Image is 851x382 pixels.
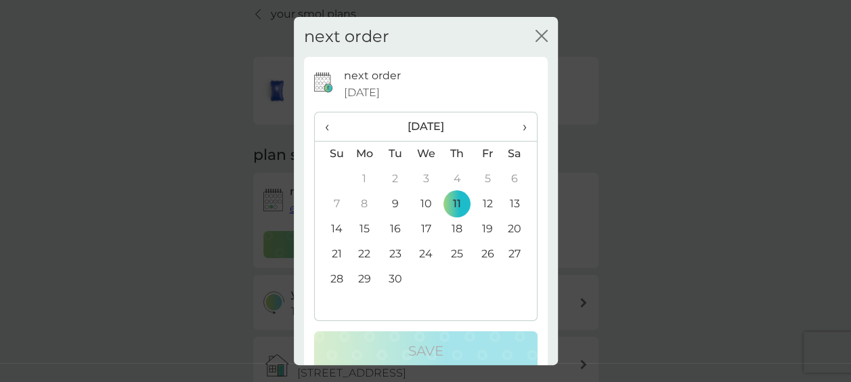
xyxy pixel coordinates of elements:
td: 22 [349,242,380,267]
td: 12 [473,192,503,217]
th: Tu [380,141,410,167]
th: Fr [473,141,503,167]
th: We [410,141,441,167]
th: Sa [502,141,536,167]
th: Mo [349,141,380,167]
td: 18 [441,217,472,242]
td: 4 [441,167,472,192]
td: 26 [473,242,503,267]
td: 3 [410,167,441,192]
td: 14 [315,217,349,242]
button: close [536,30,548,44]
th: Su [315,141,349,167]
td: 5 [473,167,503,192]
td: 10 [410,192,441,217]
span: [DATE] [344,84,380,102]
td: 8 [349,192,380,217]
td: 6 [502,167,536,192]
td: 27 [502,242,536,267]
td: 29 [349,267,380,292]
td: 2 [380,167,410,192]
td: 25 [441,242,472,267]
p: next order [344,67,401,85]
td: 15 [349,217,380,242]
td: 11 [441,192,472,217]
td: 28 [315,267,349,292]
td: 17 [410,217,441,242]
span: › [512,112,526,141]
td: 24 [410,242,441,267]
h2: next order [304,27,389,47]
td: 9 [380,192,410,217]
td: 30 [380,267,410,292]
td: 7 [315,192,349,217]
button: Save [314,331,538,370]
td: 16 [380,217,410,242]
p: Save [408,340,443,362]
th: [DATE] [349,112,503,142]
td: 13 [502,192,536,217]
td: 20 [502,217,536,242]
td: 19 [473,217,503,242]
td: 23 [380,242,410,267]
td: 1 [349,167,380,192]
th: Th [441,141,472,167]
span: ‹ [325,112,339,141]
td: 21 [315,242,349,267]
